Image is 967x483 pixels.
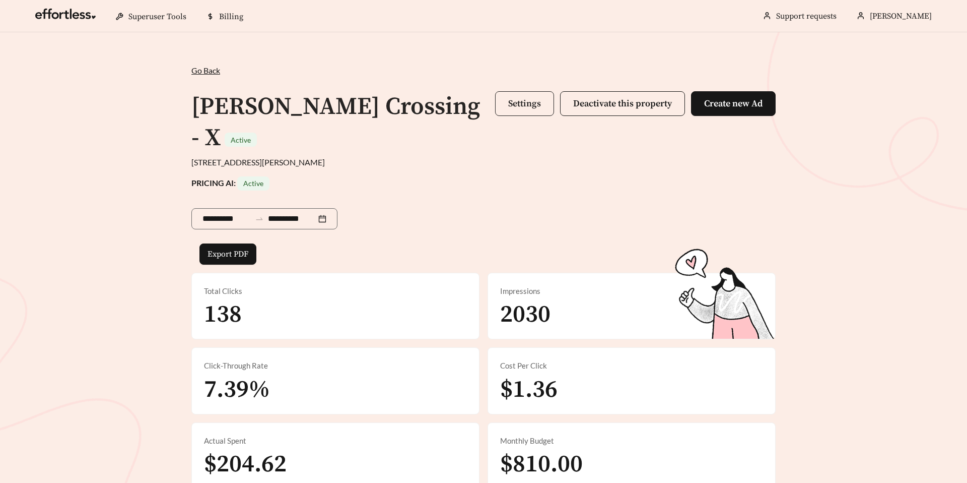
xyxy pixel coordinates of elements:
[776,11,837,21] a: Support requests
[199,244,256,265] button: Export PDF
[204,299,242,330] span: 138
[204,285,467,297] div: Total Clicks
[128,12,186,22] span: Superuser Tools
[191,156,776,168] div: [STREET_ADDRESS][PERSON_NAME]
[500,360,763,372] div: Cost Per Click
[204,360,467,372] div: Click-Through Rate
[191,66,220,75] span: Go Back
[495,91,554,116] button: Settings
[191,92,480,153] h1: [PERSON_NAME] Crossing - X
[500,449,583,479] span: $810.00
[219,12,243,22] span: Billing
[191,178,269,188] strong: PRICING AI:
[500,435,763,447] div: Monthly Budget
[231,136,251,144] span: Active
[204,449,287,479] span: $204.62
[255,214,264,223] span: to
[691,91,776,116] button: Create new Ad
[204,375,270,405] span: 7.39%
[500,285,763,297] div: Impressions
[204,435,467,447] div: Actual Spent
[560,91,685,116] button: Deactivate this property
[500,375,558,405] span: $1.36
[208,248,248,260] span: Export PDF
[508,98,541,109] span: Settings
[255,214,264,223] span: swap-right
[243,179,263,188] span: Active
[870,11,932,21] span: [PERSON_NAME]
[704,98,763,109] span: Create new Ad
[573,98,672,109] span: Deactivate this property
[500,299,550,330] span: 2030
